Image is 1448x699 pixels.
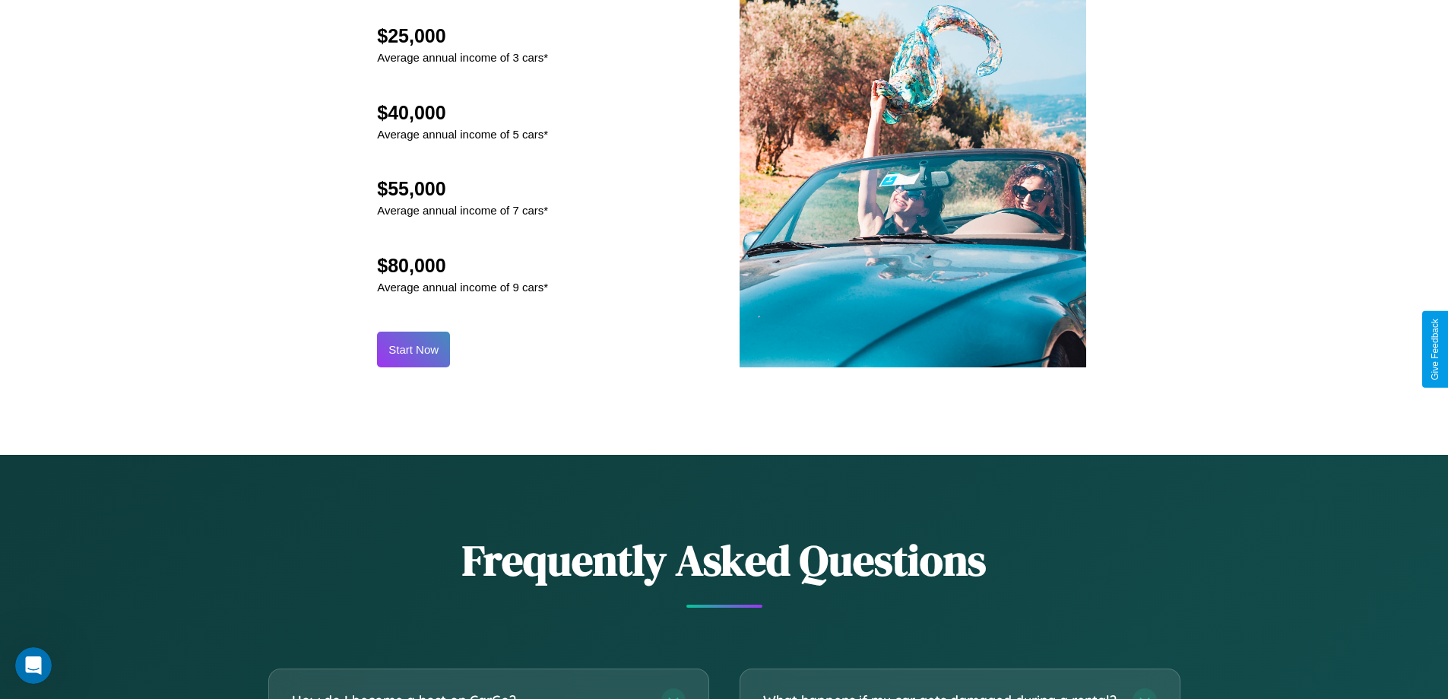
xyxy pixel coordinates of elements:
[377,255,548,277] h2: $80,000
[1430,319,1440,380] div: Give Feedback
[377,102,548,124] h2: $40,000
[268,531,1180,589] h2: Frequently Asked Questions
[377,124,548,145] p: Average annual income of 5 cars*
[377,332,450,367] button: Start Now
[377,178,548,200] h2: $55,000
[15,647,52,684] iframe: Intercom live chat
[377,47,548,68] p: Average annual income of 3 cars*
[377,25,548,47] h2: $25,000
[377,200,548,221] p: Average annual income of 7 cars*
[377,277,548,297] p: Average annual income of 9 cars*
